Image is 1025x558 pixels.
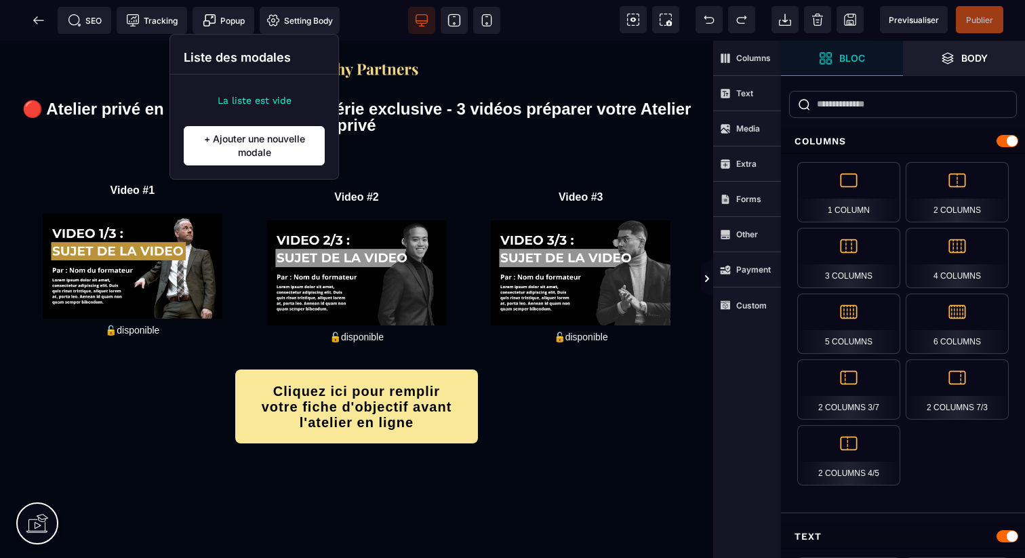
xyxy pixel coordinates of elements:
img: 2aa3f377be17f668b84a3394b10fce42_14.png [267,180,447,285]
strong: Payment [736,264,771,275]
span: View components [620,6,647,33]
li: La liste est vide [184,95,325,106]
p: + Ajouter une nouvelle modale [184,126,325,165]
span: Open Blocks [781,41,903,76]
strong: Extra [736,159,757,169]
div: 2 Columns [906,162,1009,222]
div: Text [781,524,1025,549]
div: 2 Columns 4/5 [797,425,900,485]
text: 🔓disponible [468,287,693,305]
span: Publier [966,15,993,25]
strong: Other [736,229,758,239]
text: 🔓disponible [245,287,469,305]
strong: Media [736,123,760,134]
strong: Columns [736,53,771,63]
strong: Bloc [839,53,865,63]
strong: Custom [736,300,767,311]
div: 4 Columns [906,228,1009,288]
div: 5 Columns [797,294,900,354]
img: 75a8b044b50b9366952029538fe9becc_13.png [43,173,222,278]
div: 2 Columns 7/3 [906,359,1009,420]
button: Cliquez ici pour remplir votre fiche d'objectif avant l'atelier en ligne [235,329,478,403]
strong: Body [961,53,988,63]
b: Video #2 [334,151,379,162]
span: Setting Body [266,14,333,27]
img: e180d45dd6a3bcac601ffe6fc0d7444a_15.png [491,180,670,285]
b: Video #3 [559,151,603,162]
span: Popup [203,14,245,27]
img: f2a3730b544469f405c58ab4be6274e8_Capture_d%E2%80%99e%CC%81cran_2025-09-01_a%CC%80_20.57.27.png [293,20,420,37]
div: 3 Columns [797,228,900,288]
span: Tracking [126,14,178,27]
strong: Forms [736,194,761,204]
strong: Text [736,88,753,98]
span: Preview [880,6,948,33]
div: 2 Columns 3/7 [797,359,900,420]
span: Previsualiser [889,15,939,25]
div: 1 Column [797,162,900,222]
p: Liste des modales [184,48,325,67]
text: 🔓disponible [20,281,245,298]
div: 🔴 Atelier privé en ligne Série exclusive - 3 vidéos préparer votre Atelier privé [20,60,693,93]
div: 6 Columns [906,294,1009,354]
b: Video #1 [110,144,155,155]
div: Columns [781,129,1025,154]
span: Open Layer Manager [903,41,1025,76]
span: SEO [68,14,102,27]
span: Screenshot [652,6,679,33]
